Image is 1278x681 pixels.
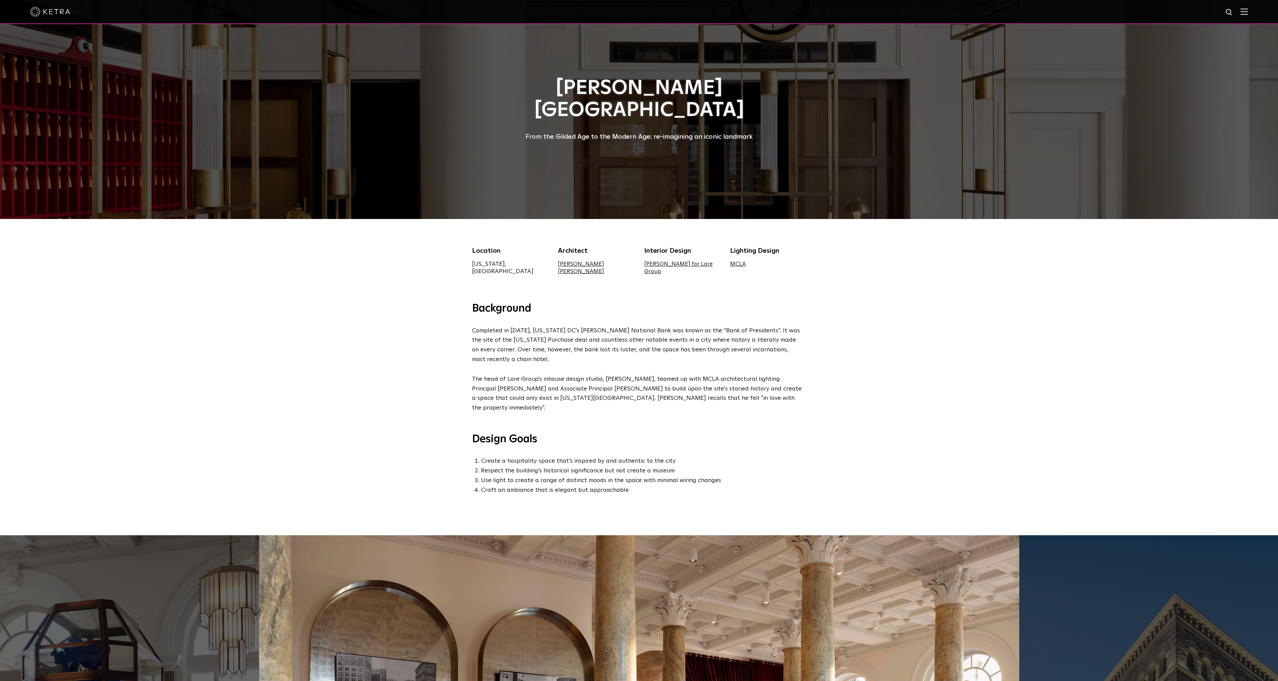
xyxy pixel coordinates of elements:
h1: [PERSON_NAME][GEOGRAPHIC_DATA] [472,77,806,121]
li: Craft an ambiance that is elegant but approachable [481,485,806,495]
h3: Background [472,302,806,316]
a: MCLA [730,261,746,267]
div: Architect [558,246,634,256]
span: The head of Lore Group's inhouse design studio, [PERSON_NAME], teamed up with MCLA architectural ... [472,376,802,411]
img: Hamburger%20Nav.svg [1241,8,1248,15]
li: Use light to create a range of distinct moods in the space with minimal wiring changes [481,476,806,485]
div: [US_STATE], [GEOGRAPHIC_DATA] [472,260,548,275]
span: Completed in [DATE], [US_STATE] DC's [PERSON_NAME] National Bank was known as the “Bank of Presid... [472,328,800,362]
div: Lighting Design [730,246,806,256]
li: Create a hospitality space that’s inspired by and authentic to the city [481,456,806,466]
div: From the Gilded Age to the Modern Age: re-imagining an iconic landmark [472,131,806,142]
div: Interior Design [644,246,720,256]
a: [PERSON_NAME] for Lore Group [644,261,713,274]
span: Design Goals [472,434,537,445]
li: Respect the building’s historical significance but not create a museum [481,466,806,476]
img: ketra-logo-2019-white [30,7,70,17]
img: search icon [1225,8,1234,17]
div: Location [472,246,548,256]
a: [PERSON_NAME] [PERSON_NAME] [558,261,604,274]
